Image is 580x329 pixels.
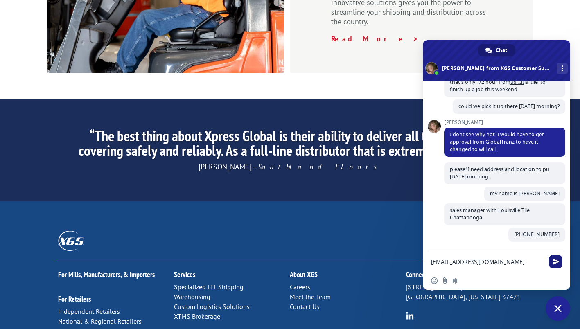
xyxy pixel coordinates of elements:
h2: “The best thing about Xpress Global is their ability to deliver all types of floor covering safel... [76,128,504,162]
a: About XGS [290,270,318,279]
span: Insert an emoji [431,277,438,284]
a: National & Regional Retailers [58,317,142,325]
a: For Mills, Manufacturers, & Importers [58,270,155,279]
a: Careers [290,283,310,291]
a: For Retailers [58,294,91,304]
a: us....it [510,79,524,86]
span: Send [549,255,562,268]
span: could we pick it up there [DATE] morning? [458,103,560,110]
span: Send a file [442,277,448,284]
img: XGS_Logos_ALL_2024_All_White [58,231,84,251]
span: Chat [496,44,507,56]
a: Meet the Team [290,293,331,301]
div: Chat [478,44,515,56]
span: [PERSON_NAME] [444,119,565,125]
span: my name is [PERSON_NAME] [490,190,560,197]
div: More channels [557,63,568,74]
span: please! I need address and location to pu [DATE] morning. [450,166,549,180]
img: group-6 [406,312,414,320]
a: Custom Logistics Solutions [174,302,250,311]
span: [PHONE_NUMBER] [514,231,560,238]
a: Warehousing [174,293,210,301]
a: Independent Retailers [58,307,120,315]
span: that's only 1/2 hour from is 'tile' to finish up a job this weekend [450,79,546,93]
h2: Connect With Us [406,271,522,282]
a: Read More > [331,34,419,43]
span: Audio message [452,277,459,284]
textarea: Compose your message... [431,258,544,266]
span: [PERSON_NAME] – [199,162,382,171]
a: Services [174,270,195,279]
a: XTMS Brokerage [174,312,220,320]
span: I dont see why not. I would have to get approval from GlobalTranz to have it changed to will call. [450,131,544,153]
div: Close chat [546,296,570,321]
span: sales manager with Louisville Tile Chattanooga [450,207,530,221]
a: Specialized LTL Shipping [174,283,244,291]
p: [STREET_ADDRESS] [GEOGRAPHIC_DATA], [US_STATE] 37421 [406,282,522,302]
a: Contact Us [290,302,319,311]
em: Southland Floors [258,162,382,171]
